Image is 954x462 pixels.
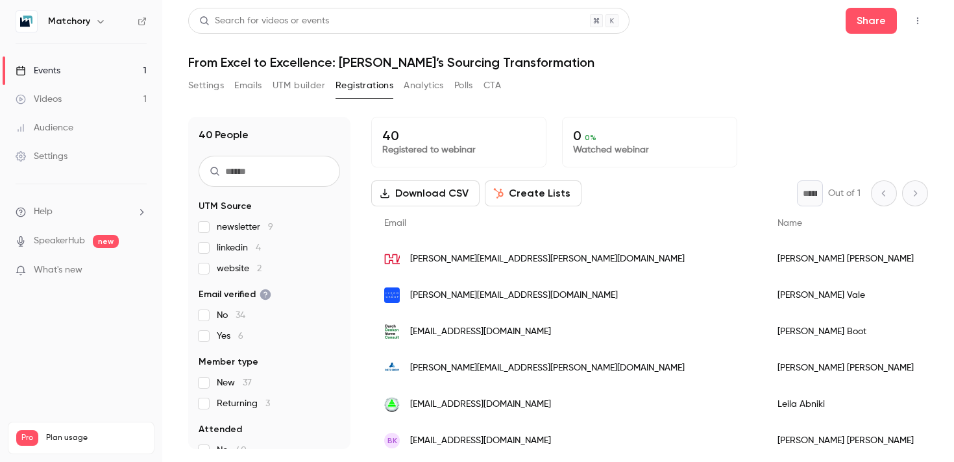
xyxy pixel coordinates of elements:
[384,251,400,267] img: hawe.de
[410,289,618,302] span: [PERSON_NAME][EMAIL_ADDRESS][DOMAIN_NAME]
[199,288,271,301] span: Email verified
[268,223,273,232] span: 9
[410,361,685,375] span: [PERSON_NAME][EMAIL_ADDRESS][PERSON_NAME][DOMAIN_NAME]
[217,444,247,457] span: No
[410,325,551,339] span: [EMAIL_ADDRESS][DOMAIN_NAME]
[777,219,802,228] span: Name
[217,330,243,343] span: Yes
[16,430,38,446] span: Pro
[217,241,261,254] span: linkedin
[256,243,261,252] span: 4
[846,8,897,34] button: Share
[384,287,400,303] img: ivecogroup.com
[573,143,726,156] p: Watched webinar
[199,356,258,369] span: Member type
[93,235,119,248] span: new
[16,64,60,77] div: Events
[236,446,247,455] span: 40
[265,399,270,408] span: 3
[384,360,400,376] img: dietz-group.de
[384,396,400,412] img: kara-trading.de
[485,180,581,206] button: Create Lists
[257,264,262,273] span: 2
[384,219,406,228] span: Email
[16,93,62,106] div: Videos
[217,262,262,275] span: website
[34,263,82,277] span: What's new
[384,324,400,339] img: durchdenkenvorne.de
[234,75,262,96] button: Emails
[764,386,927,422] div: Leila Abniki
[34,234,85,248] a: SpeakerHub
[382,128,535,143] p: 40
[764,277,927,313] div: [PERSON_NAME] Vale
[16,205,147,219] li: help-dropdown-opener
[404,75,444,96] button: Analytics
[46,433,146,443] span: Plan usage
[585,133,596,142] span: 0 %
[371,180,480,206] button: Download CSV
[217,309,245,322] span: No
[336,75,393,96] button: Registrations
[16,150,67,163] div: Settings
[238,332,243,341] span: 6
[483,75,501,96] button: CTA
[16,11,37,32] img: Matchory
[48,15,90,28] h6: Matchory
[573,128,726,143] p: 0
[764,241,927,277] div: [PERSON_NAME] [PERSON_NAME]
[387,435,397,446] span: BK
[199,14,329,28] div: Search for videos or events
[764,350,927,386] div: [PERSON_NAME] [PERSON_NAME]
[410,434,551,448] span: [EMAIL_ADDRESS][DOMAIN_NAME]
[828,187,861,200] p: Out of 1
[34,205,53,219] span: Help
[410,252,685,266] span: [PERSON_NAME][EMAIL_ADDRESS][PERSON_NAME][DOMAIN_NAME]
[236,311,245,320] span: 34
[16,121,73,134] div: Audience
[188,55,928,70] h1: From Excel to Excellence: [PERSON_NAME]’s Sourcing Transformation
[217,376,252,389] span: New
[217,397,270,410] span: Returning
[273,75,325,96] button: UTM builder
[454,75,473,96] button: Polls
[764,422,927,459] div: [PERSON_NAME] [PERSON_NAME]
[217,221,273,234] span: newsletter
[199,200,252,213] span: UTM Source
[410,398,551,411] span: [EMAIL_ADDRESS][DOMAIN_NAME]
[188,75,224,96] button: Settings
[199,127,249,143] h1: 40 People
[243,378,252,387] span: 37
[199,423,242,436] span: Attended
[764,313,927,350] div: [PERSON_NAME] Boot
[382,143,535,156] p: Registered to webinar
